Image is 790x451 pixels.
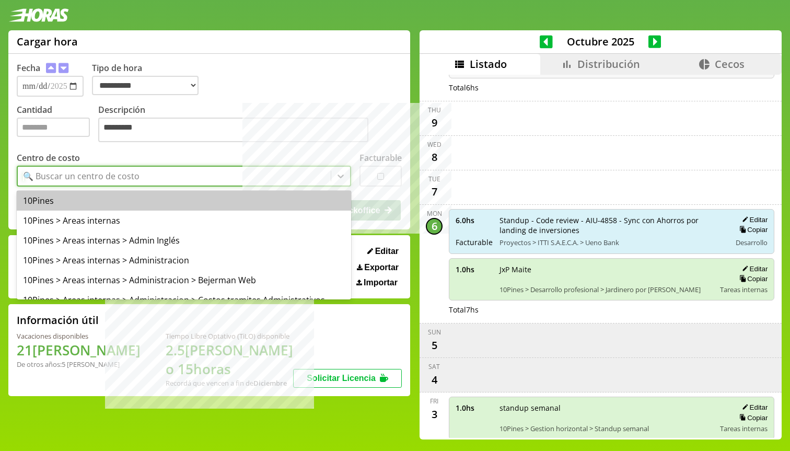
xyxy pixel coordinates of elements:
input: Cantidad [17,118,90,137]
div: 7 [426,183,443,200]
div: 10Pines > Areas internas > Admin Inglés [17,230,351,250]
label: Tipo de hora [92,62,207,97]
div: Sun [428,328,441,337]
div: Mon [427,209,442,218]
button: Exportar [354,262,402,273]
span: 1.0 hs [456,403,492,413]
span: Exportar [364,263,399,272]
div: Fri [430,397,438,406]
span: Proyectos > ITTI S.A.E.C.A. > Ueno Bank [499,238,724,247]
span: standup semanal [499,403,713,413]
span: Facturable [456,237,492,247]
label: Fecha [17,62,40,74]
button: Editar [739,403,768,412]
div: Vacaciones disponibles [17,331,141,341]
div: Tue [428,175,440,183]
span: Cecos [715,57,745,71]
span: Tareas internas [720,424,768,433]
div: 9 [426,114,443,131]
span: 1.0 hs [456,264,492,274]
div: Thu [428,106,441,114]
span: Editar [375,247,399,256]
div: 5 [426,337,443,353]
div: Tiempo Libre Optativo (TiLO) disponible [166,331,293,341]
textarea: Descripción [98,118,368,142]
div: 3 [426,406,443,422]
div: 4 [426,371,443,388]
span: Standup - Code review - AIU-4858 - Sync con Ahorros por landing de inversiones [499,215,724,235]
div: 6 [426,218,443,235]
img: logotipo [8,8,69,22]
span: 6.0 hs [456,215,492,225]
b: Diciembre [253,378,287,388]
div: 🔍 Buscar un centro de costo [23,170,140,182]
button: Editar [364,246,402,257]
div: 10Pines > Areas internas > Administracion [17,250,351,270]
div: 10Pines > Areas internas > Administracion > Bejerman Web [17,270,351,290]
select: Tipo de hora [92,76,199,95]
span: Importar [364,278,398,287]
h1: 2.5 [PERSON_NAME] o 15 horas [166,341,293,378]
button: Solicitar Licencia [293,369,402,388]
span: 10Pines > Gestion horizontal > Standup semanal [499,424,713,433]
label: Centro de costo [17,152,80,164]
label: Facturable [359,152,402,164]
span: Solicitar Licencia [307,374,376,383]
div: Recordá que vencen a fin de [166,378,293,388]
div: Sat [428,362,440,371]
span: JxP Maite [499,264,713,274]
h1: Cargar hora [17,34,78,49]
div: scrollable content [420,75,782,438]
label: Descripción [98,104,402,145]
div: 10Pines [17,191,351,211]
span: Octubre 2025 [553,34,648,49]
button: Copiar [736,413,768,422]
div: 8 [426,149,443,166]
div: 10Pines > Areas internas [17,211,351,230]
div: Wed [427,140,442,149]
button: Editar [739,264,768,273]
h2: Información útil [17,313,99,327]
div: Total 7 hs [449,305,774,315]
div: De otros años: 5 [PERSON_NAME] [17,360,141,369]
span: Listado [470,57,507,71]
button: Copiar [736,274,768,283]
button: Copiar [736,225,768,234]
label: Cantidad [17,104,98,145]
span: 10Pines > Desarrollo profesional > Jardinero por [PERSON_NAME] [499,285,713,294]
span: Distribución [577,57,640,71]
span: Desarrollo [736,238,768,247]
span: Tareas internas [720,285,768,294]
div: 10Pines > Areas internas > Administracion > Costos tramites Administrativos [17,290,351,310]
div: Total 6 hs [449,83,774,92]
button: Editar [739,215,768,224]
h1: 21 [PERSON_NAME] [17,341,141,360]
